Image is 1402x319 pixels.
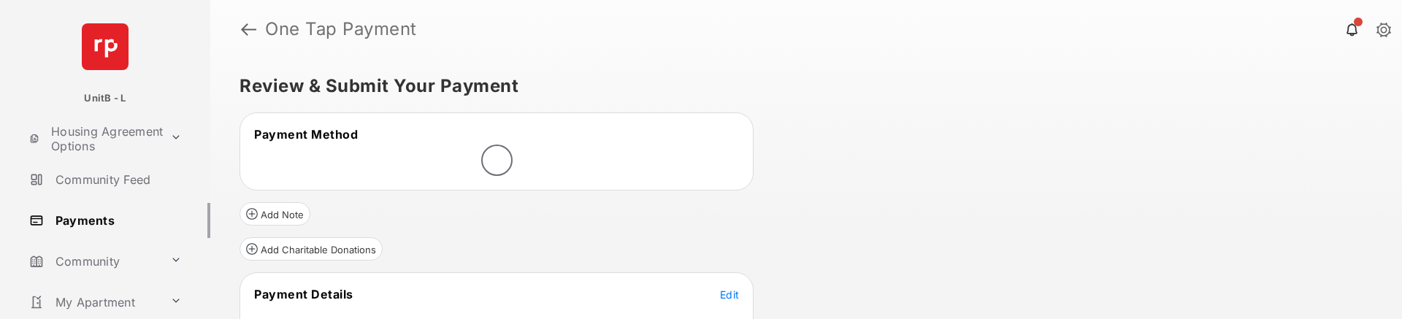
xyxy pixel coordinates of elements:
a: Community [23,244,164,279]
button: Add Charitable Donations [240,237,383,261]
a: Housing Agreement Options [23,121,164,156]
p: UnitB - L [84,91,126,106]
button: Add Note [240,202,310,226]
strong: One Tap Payment [265,20,417,38]
span: Payment Details [254,287,353,301]
span: Edit [720,288,739,301]
span: Payment Method [254,127,358,142]
a: Payments [23,203,210,238]
a: Community Feed [23,162,210,197]
img: svg+xml;base64,PHN2ZyB4bWxucz0iaHR0cDovL3d3dy53My5vcmcvMjAwMC9zdmciIHdpZHRoPSI2NCIgaGVpZ2h0PSI2NC... [82,23,129,70]
h5: Review & Submit Your Payment [240,77,1361,95]
button: Edit [720,287,739,301]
